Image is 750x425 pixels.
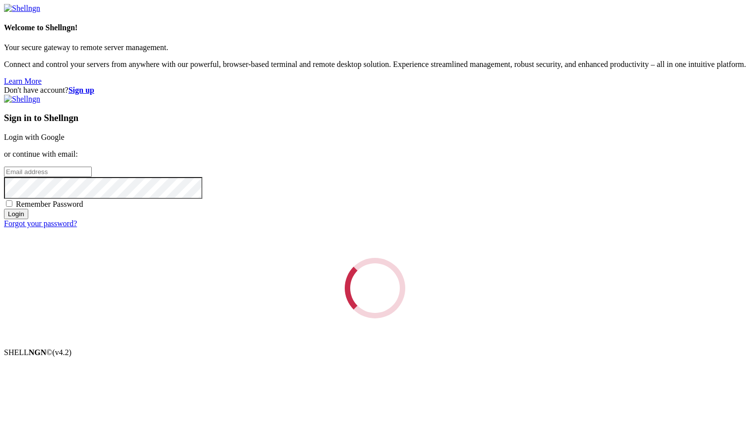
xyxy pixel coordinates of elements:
[4,133,64,141] a: Login with Google
[68,86,94,94] a: Sign up
[4,150,746,159] p: or continue with email:
[4,209,28,219] input: Login
[4,113,746,123] h3: Sign in to Shellngn
[16,200,83,208] span: Remember Password
[4,43,746,52] p: Your secure gateway to remote server management.
[4,23,746,32] h4: Welcome to Shellngn!
[4,77,42,85] a: Learn More
[4,86,746,95] div: Don't have account?
[29,348,47,357] b: NGN
[4,219,77,228] a: Forgot your password?
[4,60,746,69] p: Connect and control your servers from anywhere with our powerful, browser-based terminal and remo...
[6,200,12,207] input: Remember Password
[336,249,415,328] div: Loading...
[4,348,71,357] span: SHELL ©
[4,95,40,104] img: Shellngn
[53,348,72,357] span: 4.2.0
[4,4,40,13] img: Shellngn
[4,167,92,177] input: Email address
